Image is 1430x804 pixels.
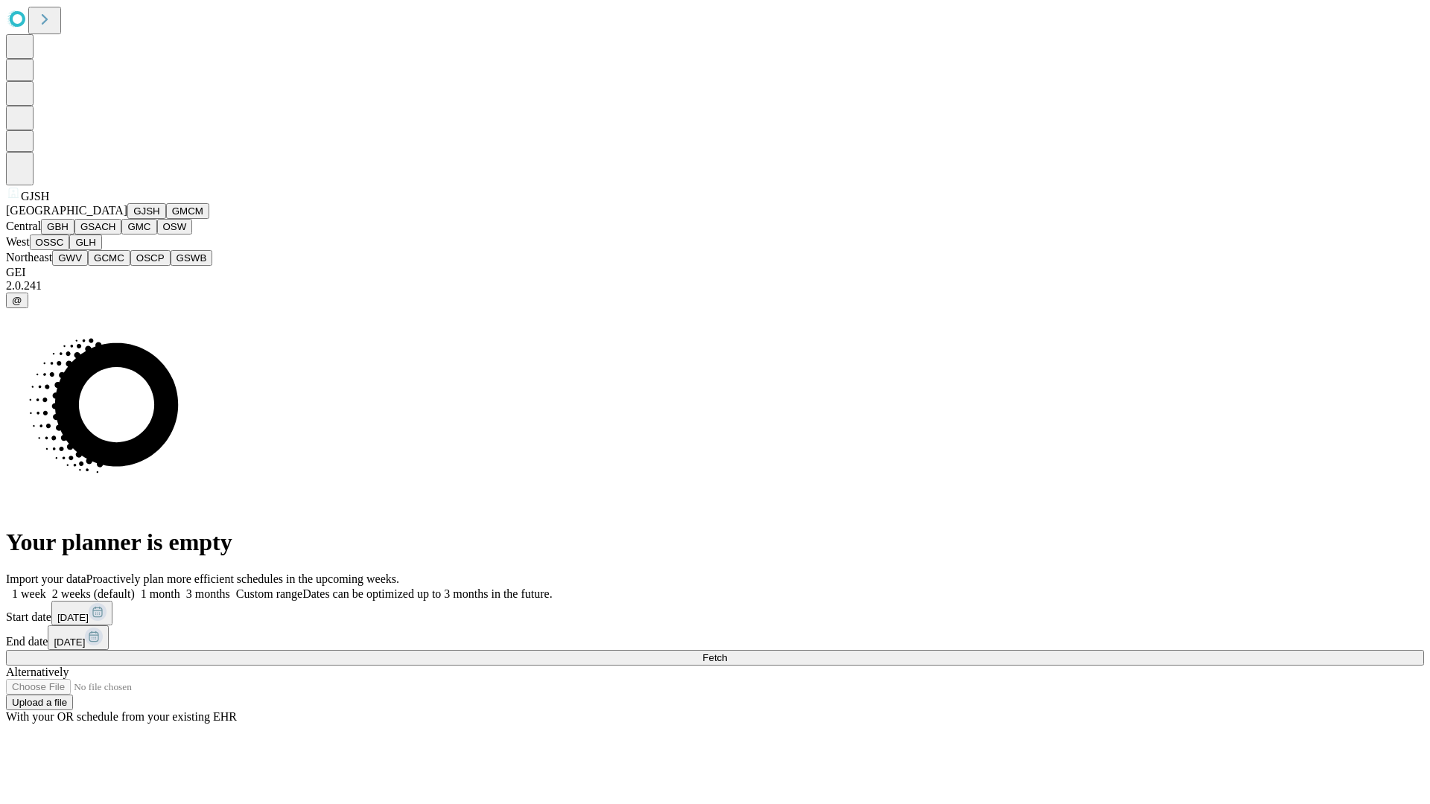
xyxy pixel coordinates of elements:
[6,666,69,678] span: Alternatively
[6,572,86,585] span: Import your data
[157,219,193,234] button: OSW
[302,587,552,600] span: Dates can be optimized up to 3 months in the future.
[30,234,70,250] button: OSSC
[186,587,230,600] span: 3 months
[52,250,88,266] button: GWV
[6,293,28,308] button: @
[88,250,130,266] button: GCMC
[6,204,127,217] span: [GEOGRAPHIC_DATA]
[6,266,1424,279] div: GEI
[21,190,49,202] span: GJSH
[6,251,52,264] span: Northeast
[41,219,74,234] button: GBH
[236,587,302,600] span: Custom range
[86,572,399,585] span: Proactively plan more efficient schedules in the upcoming weeks.
[54,636,85,648] span: [DATE]
[6,601,1424,625] div: Start date
[127,203,166,219] button: GJSH
[69,234,101,250] button: GLH
[12,295,22,306] span: @
[702,652,727,663] span: Fetch
[6,625,1424,650] div: End date
[6,650,1424,666] button: Fetch
[6,529,1424,556] h1: Your planner is empty
[52,587,135,600] span: 2 weeks (default)
[51,601,112,625] button: [DATE]
[6,279,1424,293] div: 2.0.241
[6,235,30,248] span: West
[74,219,121,234] button: GSACH
[6,220,41,232] span: Central
[48,625,109,650] button: [DATE]
[166,203,209,219] button: GMCM
[6,710,237,723] span: With your OR schedule from your existing EHR
[121,219,156,234] button: GMC
[130,250,171,266] button: OSCP
[57,612,89,623] span: [DATE]
[6,695,73,710] button: Upload a file
[171,250,213,266] button: GSWB
[141,587,180,600] span: 1 month
[12,587,46,600] span: 1 week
